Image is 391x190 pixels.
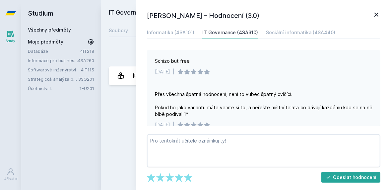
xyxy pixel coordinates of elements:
a: Softwarové inženýrství [28,66,81,73]
a: 4IT115 [81,67,94,72]
div: Uživatel [4,176,18,181]
h2: IT Governance (4SA310) [109,8,309,19]
a: 3SG201 [78,76,94,82]
div: | [173,68,174,75]
a: 4IT218 [80,48,94,54]
a: Soubory [109,24,128,37]
div: [DATE] [155,68,170,75]
div: Přes všechna špatná hodnocení, není to vubec špatný cvičící. Pokud ho jako variantu máte vemte si... [155,91,372,118]
span: Moje předměty [28,39,63,45]
a: Study [1,27,20,47]
div: Soubory [109,27,128,34]
a: Databáze [28,48,80,54]
div: [PERSON_NAME] [133,69,169,82]
a: 1FU201 [80,86,94,91]
a: Informace pro business (v angličtině) [28,57,78,64]
div: Testy [136,27,149,34]
a: Účetnictví I. [28,85,80,92]
div: Schizo but free [155,58,190,64]
a: Uživatel [1,164,20,185]
a: Všechny předměty [28,27,71,33]
a: Strategická analýza pro informatiky a statistiky [28,76,78,82]
a: Testy [136,24,149,37]
div: Study [6,39,16,44]
a: [PERSON_NAME] 12 hodnocení 3.0 [109,66,383,85]
a: 4SA260 [78,58,94,63]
